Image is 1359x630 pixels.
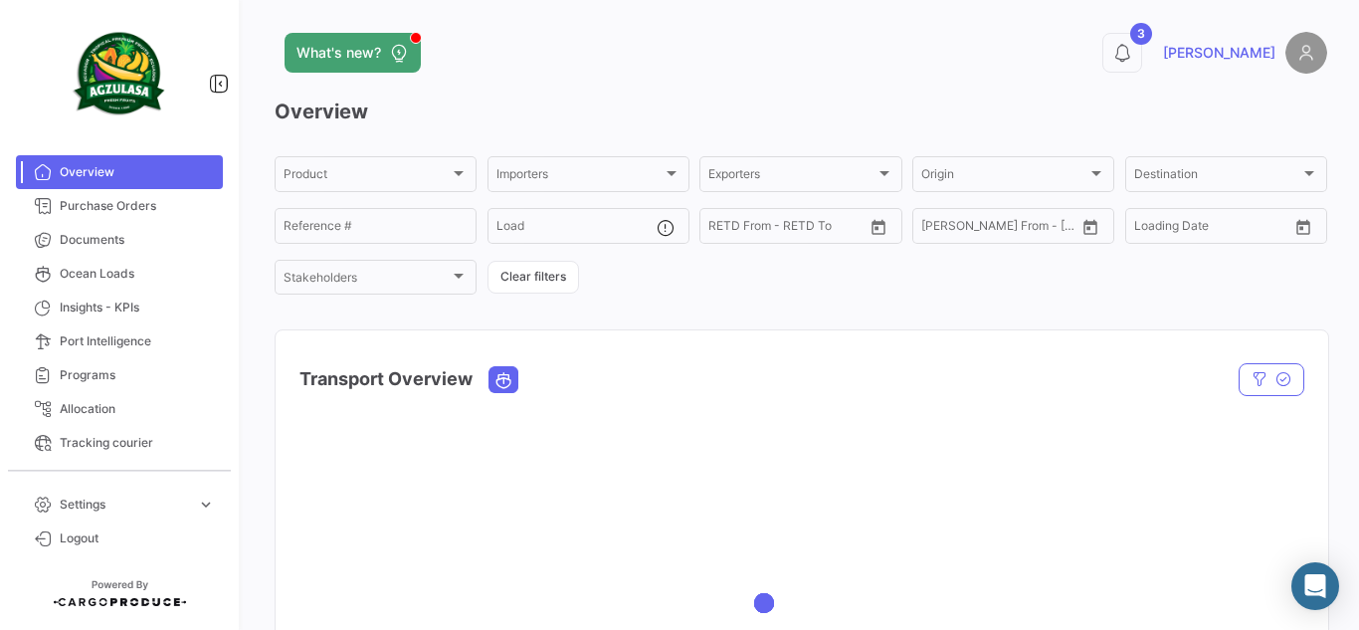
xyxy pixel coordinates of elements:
input: To [963,222,1037,236]
span: Exporters [708,170,874,184]
span: expand_more [197,496,215,514]
span: Destination [1134,170,1300,184]
img: placeholder-user.png [1285,32,1327,74]
input: To [750,222,824,236]
input: From [921,222,949,236]
a: Programs [16,358,223,392]
img: agzulasa-logo.png [70,24,169,123]
span: Insights - KPIs [60,299,215,316]
span: Origin [921,170,1087,184]
span: Stakeholders [284,274,450,288]
a: Ocean Loads [16,257,223,291]
button: Ocean [489,367,517,392]
button: What's new? [285,33,421,73]
input: To [1176,222,1250,236]
button: Open calendar [864,212,893,242]
a: Documents [16,223,223,257]
span: Product [284,170,450,184]
a: Overview [16,155,223,189]
span: Importers [496,170,663,184]
button: Clear filters [487,261,579,294]
a: Insights - KPIs [16,291,223,324]
h3: Overview [275,98,1327,125]
span: Settings [60,496,189,514]
span: Documents [60,231,215,249]
a: Allocation [16,392,223,426]
a: Purchase Orders [16,189,223,223]
h4: Transport Overview [299,365,473,393]
input: From [708,222,736,236]
a: Tracking courier [16,426,223,460]
button: Open calendar [1288,212,1318,242]
div: Abrir Intercom Messenger [1291,562,1339,610]
span: Tracking courier [60,434,215,452]
span: Logout [60,529,215,547]
span: Programs [60,366,215,384]
a: Sensors [16,460,223,494]
span: What's new? [296,43,381,63]
input: From [1134,222,1162,236]
a: Port Intelligence [16,324,223,358]
span: Port Intelligence [60,332,215,350]
button: Open calendar [1075,212,1105,242]
span: Overview [60,163,215,181]
span: Ocean Loads [60,265,215,283]
span: Purchase Orders [60,197,215,215]
span: Allocation [60,400,215,418]
span: [PERSON_NAME] [1163,43,1275,63]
